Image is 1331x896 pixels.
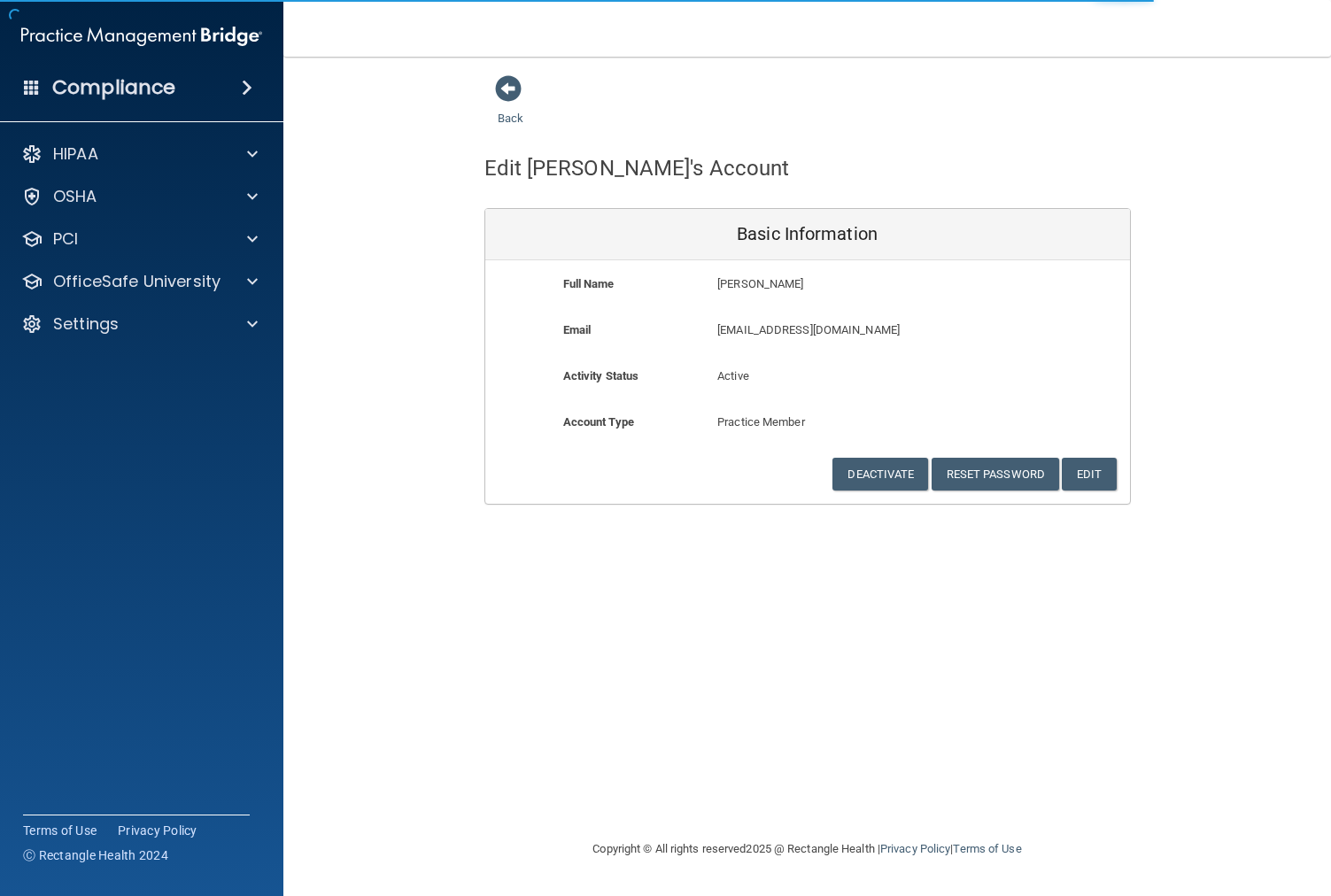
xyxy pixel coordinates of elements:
[21,313,258,335] a: Settings
[953,842,1021,855] a: Terms of Use
[118,822,197,839] a: Privacy Policy
[832,458,928,490] button: Deactivate
[880,842,950,855] a: Privacy Policy
[23,822,97,839] a: Terms of Use
[717,412,897,433] p: Practice Member
[498,90,523,125] a: Back
[563,277,615,290] b: Full Name
[484,821,1131,877] div: Copyright © All rights reserved 2025 @ Rectangle Health | |
[52,75,175,100] h4: Compliance
[563,415,634,429] b: Account Type
[932,458,1059,490] button: Reset Password
[1025,770,1310,841] iframe: Drift Widget Chat Controller
[484,157,790,180] h4: Edit [PERSON_NAME]'s Account
[21,271,258,292] a: OfficeSafe University
[21,186,258,207] a: OSHA
[21,19,262,54] img: PMB logo
[21,228,258,250] a: PCI
[717,274,1000,295] p: [PERSON_NAME]
[53,271,221,292] p: OfficeSafe University
[485,209,1130,260] div: Basic Information
[717,320,1000,341] p: [EMAIL_ADDRESS][DOMAIN_NAME]
[717,366,897,387] p: Active
[53,228,78,250] p: PCI
[563,323,592,336] b: Email
[563,369,639,382] b: Activity Status
[53,313,119,335] p: Settings
[23,846,168,864] span: Ⓒ Rectangle Health 2024
[1062,458,1116,490] button: Edit
[53,186,97,207] p: OSHA
[53,143,98,165] p: HIPAA
[21,143,258,165] a: HIPAA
